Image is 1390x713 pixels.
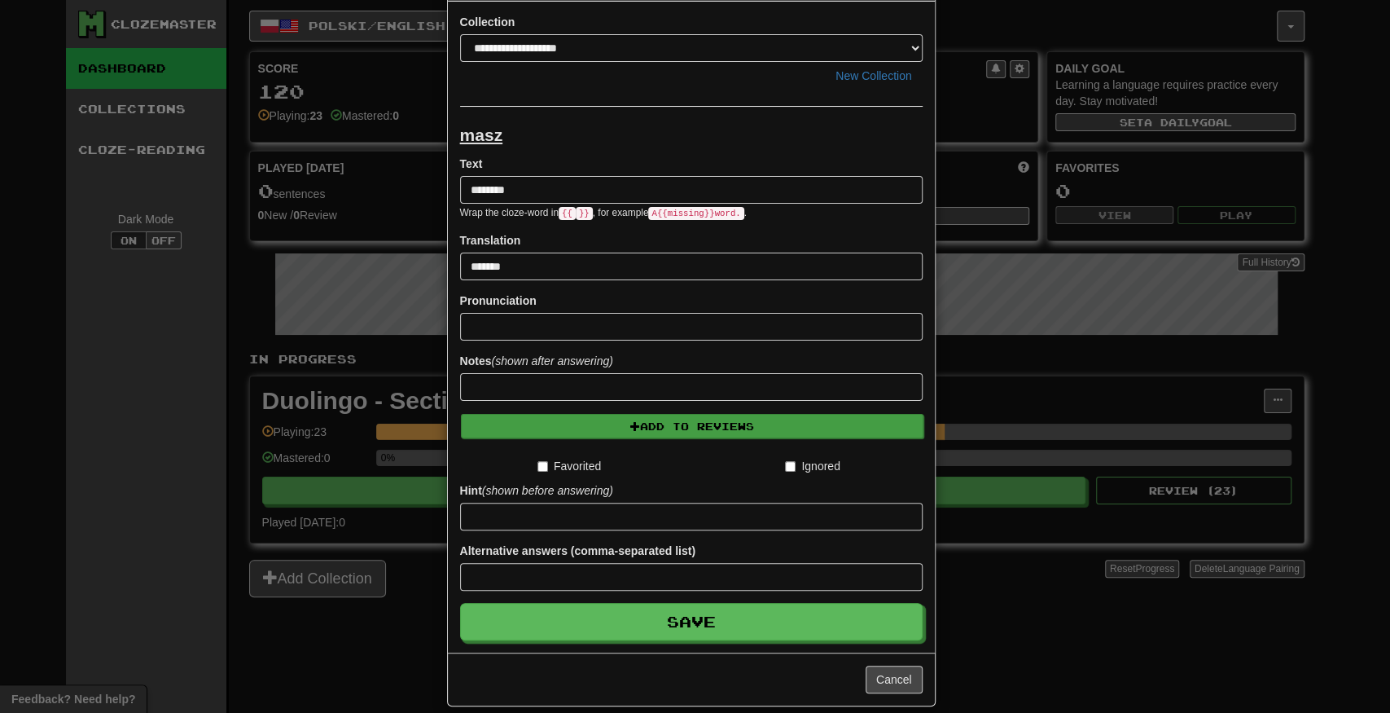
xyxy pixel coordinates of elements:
code: }} [576,207,593,220]
u: masz [460,125,503,144]
code: {{ [559,207,576,220]
label: Ignored [785,458,840,474]
label: Translation [460,232,521,249]
label: Favorited [537,458,601,474]
code: A {{ missing }} word. [648,207,743,220]
label: Hint [460,482,613,499]
button: Cancel [866,666,923,693]
input: Ignored [785,461,796,472]
label: Alternative answers (comma-separated list) [460,543,695,559]
label: Text [460,156,483,172]
small: Wrap the cloze-word in , for example . [460,207,747,218]
button: New Collection [825,62,922,90]
input: Favorited [537,461,548,472]
em: (shown after answering) [491,354,612,368]
em: (shown before answering) [482,484,613,497]
label: Pronunciation [460,293,537,309]
label: Collection [460,14,515,30]
button: Add to Reviews [461,414,923,438]
label: Notes [460,353,613,369]
button: Save [460,603,923,640]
